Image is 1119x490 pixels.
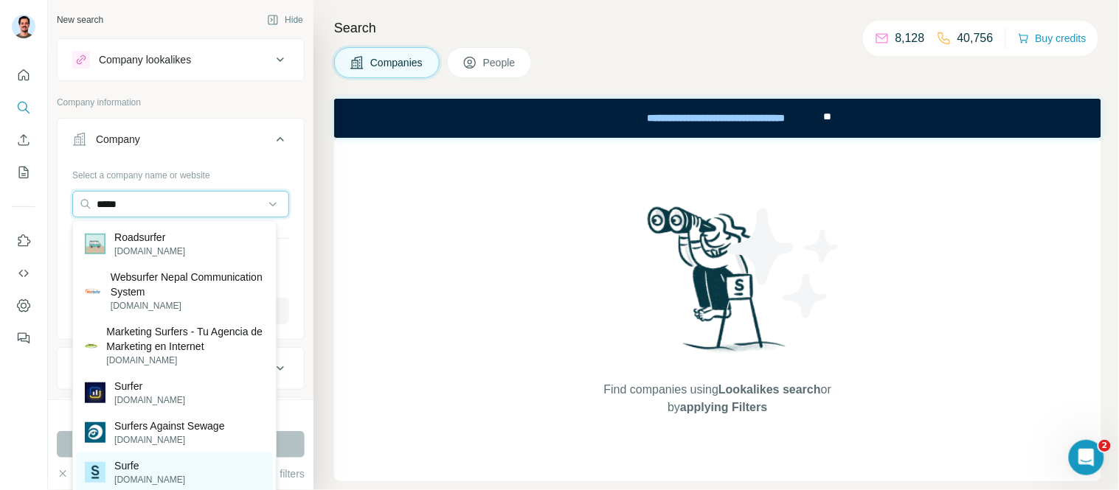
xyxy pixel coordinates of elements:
h4: Search [334,18,1101,38]
iframe: Banner [334,99,1101,138]
img: Roadsurfer [85,234,105,254]
p: Surfe [114,458,185,473]
span: 2 [1099,440,1111,452]
button: Hide [257,9,313,31]
span: Companies [370,55,424,70]
img: Surfe Illustration - Stars [718,197,850,329]
p: [DOMAIN_NAME] [114,433,224,447]
span: Lookalikes search [718,383,821,396]
button: Enrich CSV [12,127,35,153]
p: [DOMAIN_NAME] [114,245,185,258]
p: [DOMAIN_NAME] [106,354,264,367]
button: Search [12,94,35,121]
div: New search [57,13,103,27]
button: Buy credits [1018,28,1087,49]
p: Websurfer Nepal Communication System [111,270,264,299]
img: Websurfer Nepal Communication System [85,283,102,300]
p: 40,756 [957,29,994,47]
p: [DOMAIN_NAME] [111,299,264,312]
button: Dashboard [12,293,35,319]
img: Marketing Surfers - Tu Agencia de Marketing en Internet [85,343,97,349]
img: Surfers Against Sewage [85,422,105,443]
p: Marketing Surfers - Tu Agencia de Marketing en Internet [106,324,264,354]
iframe: Intercom live chat [1069,440,1104,475]
button: Feedback [12,325,35,351]
button: Industry [58,351,304,386]
button: Use Surfe API [12,260,35,287]
p: Company information [57,96,305,109]
span: Find companies using or by [600,381,836,416]
p: Roadsurfer [114,230,185,245]
img: Surfe [85,462,105,483]
button: Quick start [12,62,35,88]
button: Company [58,122,304,163]
button: My lists [12,159,35,186]
div: Select a company name or website [72,163,289,182]
img: Surfe Illustration - Woman searching with binoculars [641,203,794,367]
span: People [483,55,517,70]
button: Company lookalikes [58,42,304,77]
button: Clear [57,466,99,481]
img: Surfer [85,382,105,403]
p: Surfer [114,379,185,393]
p: [DOMAIN_NAME] [114,473,185,486]
span: applying Filters [680,401,767,413]
p: [DOMAIN_NAME] [114,393,185,407]
p: 8,128 [895,29,925,47]
div: Company [96,132,140,147]
p: Surfers Against Sewage [114,419,224,433]
img: Avatar [12,15,35,38]
button: Use Surfe on LinkedIn [12,228,35,254]
div: Company lookalikes [99,52,191,67]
